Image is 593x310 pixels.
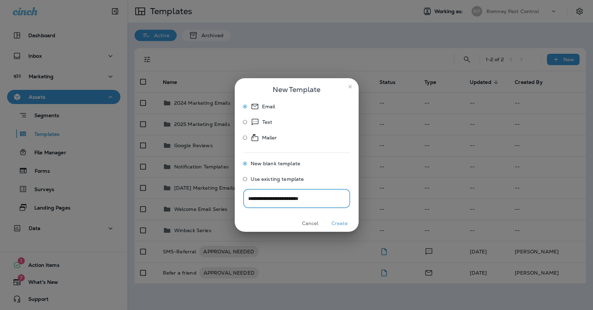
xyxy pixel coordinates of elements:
[297,218,324,229] button: Cancel
[262,118,273,126] p: Text
[273,84,320,95] span: New Template
[251,161,301,166] span: New blank template
[262,102,275,111] p: Email
[262,133,277,142] p: Mailer
[251,176,304,182] span: Use existing template
[326,218,353,229] button: Create
[344,81,356,92] button: close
